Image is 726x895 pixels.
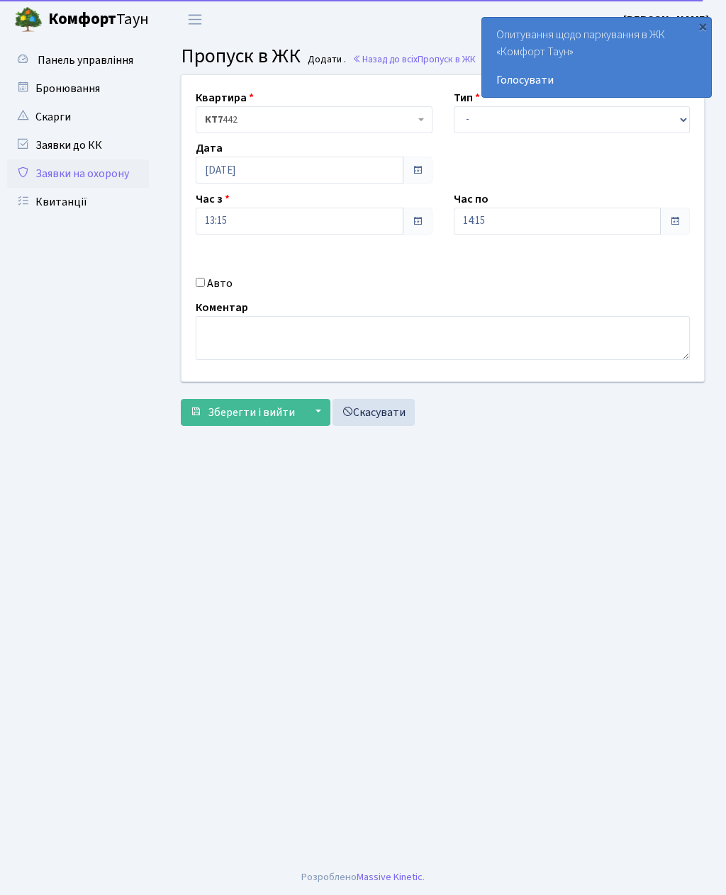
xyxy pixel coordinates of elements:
label: Дата [196,140,223,157]
div: Розроблено . [301,869,425,885]
small: Додати . [305,54,346,66]
a: Бронювання [7,74,149,103]
a: Заявки до КК [7,131,149,159]
label: Коментар [196,299,248,316]
label: Авто [207,275,233,292]
a: Massive Kinetic [357,869,423,884]
a: Скарги [7,103,149,131]
a: Голосувати [496,72,697,89]
b: КТ7 [205,113,223,127]
span: Зберегти і вийти [208,405,295,420]
label: Час з [196,191,230,208]
b: Комфорт [48,8,116,30]
img: logo.png [14,6,43,34]
span: <b>КТ7</b>&nbsp;&nbsp;&nbsp;442 [205,113,415,127]
a: Панель управління [7,46,149,74]
a: [PERSON_NAME] [623,11,709,28]
span: <b>КТ7</b>&nbsp;&nbsp;&nbsp;442 [196,106,432,133]
button: Переключити навігацію [177,8,213,31]
button: Зберегти і вийти [181,399,304,426]
label: Квартира [196,89,254,106]
a: Квитанції [7,188,149,216]
div: × [696,19,710,33]
span: Панель управління [38,52,133,68]
span: Пропуск в ЖК [418,52,476,66]
label: Час по [454,191,488,208]
label: Тип [454,89,480,106]
a: Скасувати [333,399,415,426]
span: Таун [48,8,149,32]
div: Опитування щодо паркування в ЖК «Комфорт Таун» [482,18,711,97]
span: Пропуск в ЖК [181,42,301,70]
b: [PERSON_NAME] [623,12,709,28]
a: Заявки на охорону [7,159,149,188]
a: Назад до всіхПропуск в ЖК [352,52,476,66]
